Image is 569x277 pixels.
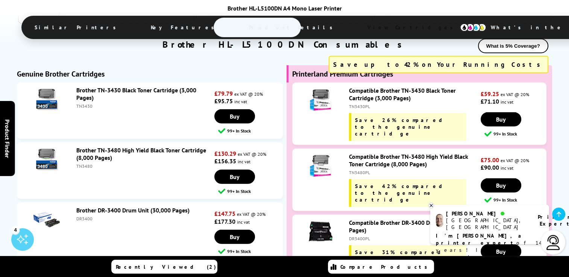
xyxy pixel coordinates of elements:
a: Compatible Brother TN-3430 Black Toner Cartridge (3,000 Pages) [349,87,456,102]
span: Buy [496,182,506,189]
strong: £90.00 [481,164,499,171]
div: Save up to 42% on Your Running Costs [329,56,548,73]
div: 99+ In Stock [484,196,546,203]
div: TN3430 [76,103,212,109]
div: [GEOGRAPHIC_DATA], [GEOGRAPHIC_DATA] [446,217,528,230]
span: ex VAT @ 20% [234,91,263,97]
div: [PERSON_NAME] [446,210,528,217]
a: Brother TN-3480 High Yield Black Toner Cartridge (8,000 Pages) [76,146,206,161]
span: inc vat [501,165,513,171]
div: 4 [11,226,20,234]
span: Buy [230,233,240,241]
span: Similar Printers [23,18,131,36]
span: Compare Products [340,263,431,270]
img: Brother TN-3480 High Yield Black Toner Cartridge (8,000 Pages) [33,146,60,173]
a: Compatible Brother DR-3400 Drum Unit (30,000 Pages) [349,219,475,234]
div: DR3400 [76,216,212,221]
strong: £156.35 [214,157,236,165]
a: Brother TN-3430 Black Toner Cartridge (3,000 Pages) [76,86,196,101]
div: 99+ In Stock [218,127,283,134]
img: Brother TN-3430 Black Toner Cartridge (3,000 Pages) [33,86,60,113]
div: TN3480 [76,163,212,169]
strong: £75.00 [481,156,499,164]
span: Save 31% compared to the genuine cartridge [355,249,448,269]
span: inc vat [501,99,513,105]
span: inc vat [238,159,250,164]
a: Brother DR-3400 Drum Unit (30,000 Pages) [76,206,190,214]
span: Buy [230,173,240,181]
span: Product Details [238,18,348,36]
span: Save 42% compared to the genuine cartridge [355,183,450,203]
span: Save 26% compared to the genuine cartridge [355,117,450,137]
a: Compatible Brother TN-3480 High Yield Black Toner Cartridge (8,000 Pages) [349,153,468,168]
strong: £59.25 [481,90,499,98]
div: Brother HL-L5100DN A4 Mono Laser Printer [21,5,548,12]
strong: £177.30 [214,218,235,225]
button: What is 5% Coverage? [478,39,548,53]
span: Key Features [140,18,229,36]
a: Compare Products [328,260,434,274]
img: Compatible Brother DR-3400 Drum Unit (30,000 Pages) [308,219,334,245]
div: 99+ In Stock [218,248,283,255]
img: user-headset-light.svg [546,235,561,250]
div: 99+ In Stock [484,130,546,137]
div: 99+ In Stock [218,188,283,195]
span: ex VAT @ 20% [501,158,529,163]
span: inc vat [237,219,250,225]
b: Genuine Brother Cartridges [17,69,105,79]
img: ashley-livechat.png [436,214,443,227]
strong: £147.75 [214,210,235,217]
span: ex VAT @ 20% [237,211,266,217]
span: ex VAT @ 20% [238,151,266,157]
img: Brother DR-3400 Drum Unit (30,000 Pages) [33,206,60,233]
strong: £130.29 [214,150,236,157]
b: I'm [PERSON_NAME], a printer expert [436,232,523,246]
span: Recently Viewed (2) [116,263,216,270]
span: inc vat [234,99,247,104]
span: View Cartridges [356,18,471,37]
div: DR3400PL [349,236,479,241]
div: TN3480PL [349,170,479,175]
span: Buy [496,116,506,123]
span: Product Finder [4,119,11,158]
span: Buy [230,113,240,120]
div: TN3430PL [349,104,479,109]
strong: £95.75 [214,97,233,105]
img: Compatible Brother TN-3430 Black Toner Cartridge (3,000 Pages) [308,87,334,113]
strong: £79.79 [214,90,233,97]
p: of 14 years! I can help you choose the right product [436,232,543,268]
img: cmyk-icon.svg [460,23,486,32]
strong: £71.10 [481,98,499,105]
a: Recently Viewed (2) [111,260,217,274]
span: ex VAT @ 20% [501,92,529,97]
b: Printerland Premium Cartridges [292,69,393,79]
img: Compatible Brother TN-3480 High Yield Black Toner Cartridge (8,000 Pages) [308,153,334,179]
a: Brother HL-L5100DN Consumables [162,39,407,50]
